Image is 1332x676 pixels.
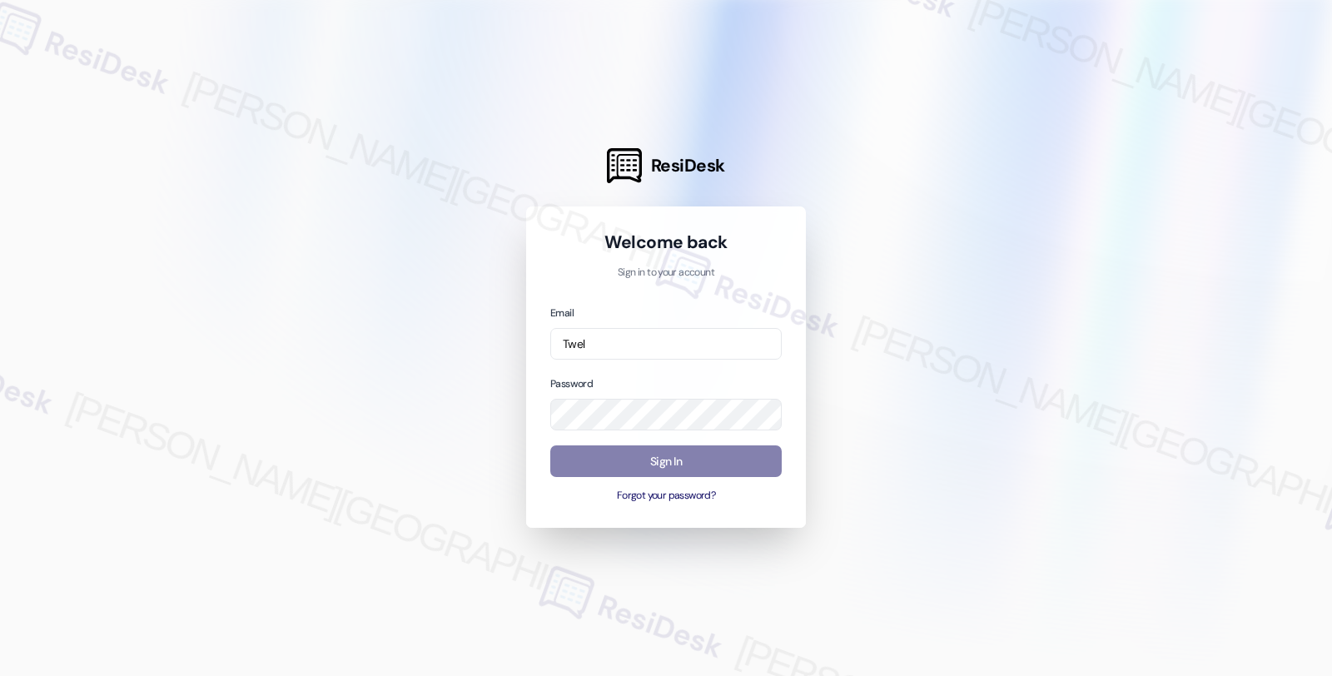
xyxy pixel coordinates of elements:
[607,148,642,183] img: ResiDesk Logo
[550,489,782,504] button: Forgot your password?
[550,445,782,478] button: Sign In
[550,328,782,360] input: name@example.com
[550,266,782,281] p: Sign in to your account
[651,154,725,177] span: ResiDesk
[550,377,593,390] label: Password
[550,306,574,320] label: Email
[550,231,782,254] h1: Welcome back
